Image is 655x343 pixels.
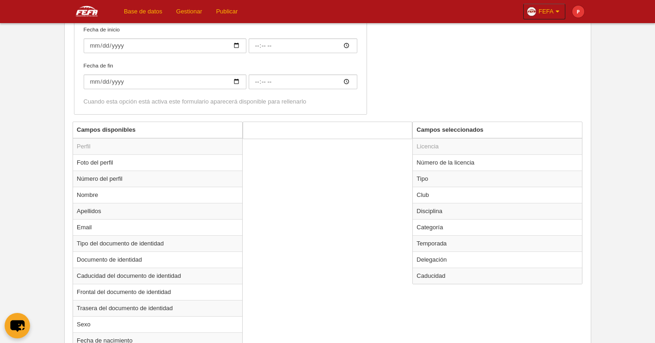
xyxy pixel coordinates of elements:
td: Delegación [413,251,582,268]
td: Foto del perfil [73,154,242,171]
label: Fecha de inicio [84,25,357,53]
td: Perfil [73,138,242,155]
label: Fecha de fin [84,61,357,89]
td: Nombre [73,187,242,203]
td: Caducidad [413,268,582,284]
td: Número de la licencia [413,154,582,171]
td: Frontal del documento de identidad [73,284,242,300]
td: Número del perfil [73,171,242,187]
input: Fecha de inicio [249,38,357,53]
td: Sexo [73,316,242,332]
td: Trasera del documento de identidad [73,300,242,316]
input: Fecha de fin [249,74,357,89]
td: Tipo del documento de identidad [73,235,242,251]
td: Disciplina [413,203,582,219]
input: Fecha de inicio [84,38,246,53]
td: Tipo [413,171,582,187]
td: Licencia [413,138,582,155]
td: Club [413,187,582,203]
td: Apellidos [73,203,242,219]
td: Documento de identidad [73,251,242,268]
th: Campos disponibles [73,122,242,138]
img: c2l6ZT0zMHgzMCZmcz05JnRleHQ9UCZiZz1lNTM5MzU%3D.png [572,6,584,18]
input: Fecha de fin [84,74,246,89]
th: Campos seleccionados [413,122,582,138]
a: FEFA [523,4,565,19]
div: Cuando esta opción está activa este formulario aparecerá disponible para rellenarlo [84,98,357,106]
span: FEFA [539,7,554,16]
img: FEFA [64,6,110,17]
td: Categoría [413,219,582,235]
td: Temporada [413,235,582,251]
img: Oazxt6wLFNvE.30x30.jpg [527,7,536,16]
td: Email [73,219,242,235]
td: Caducidad del documento de identidad [73,268,242,284]
button: chat-button [5,313,30,338]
